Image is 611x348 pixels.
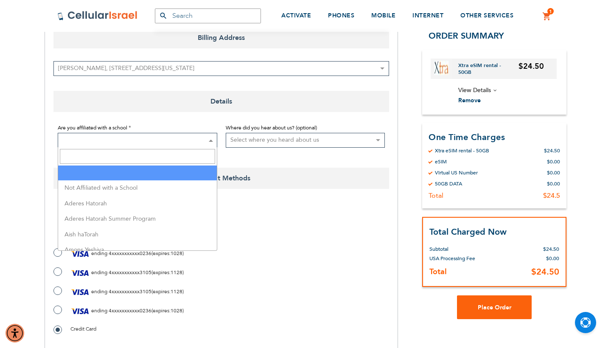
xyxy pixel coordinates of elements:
[53,247,184,260] label: ( : )
[171,250,182,257] span: 1028
[429,30,504,41] span: Order Summary
[435,180,462,187] div: 50GB DATA
[457,295,532,319] button: Place Order
[153,288,169,295] span: expires
[53,286,184,298] label: ( : )
[109,288,151,295] span: 4xxxxxxxxxxx3105
[58,124,127,131] span: Are you affiliated with a school
[542,11,552,22] a: 1
[328,11,354,20] span: PHONES
[91,269,107,276] span: ending
[6,324,24,342] div: Accessibility Menu
[57,11,138,21] img: Cellular Israel Logo
[519,61,544,71] span: $24.50
[70,286,90,298] img: Visa
[460,11,513,20] span: OTHER SERVICES
[435,147,489,154] div: Xtra eSIM rental - 50GB
[155,8,261,23] input: Search
[171,288,182,295] span: 1128
[547,158,560,165] div: $0.00
[478,303,511,311] span: Place Order
[429,267,447,277] strong: Total
[171,307,182,314] span: 1028
[153,269,169,276] span: expires
[109,250,151,257] span: 4xxxxxxxxxxx0236
[109,269,151,276] span: 4xxxxxxxxxxx3105
[429,226,507,237] strong: Total Charged Now
[91,307,107,314] span: ending
[531,266,559,278] span: $24.50
[435,158,447,165] div: eSIM
[171,269,182,276] span: 1128
[458,86,491,94] span: View Details
[153,307,169,314] span: expires
[429,191,443,199] div: Total
[53,91,389,112] span: Details
[153,250,169,257] span: expires
[429,255,475,262] span: USA Processing Fee
[70,247,90,260] img: Visa
[91,250,107,257] span: ending
[58,242,217,258] li: Amons Yeshiva
[53,168,389,189] span: Payment Methods
[412,11,443,20] span: INTERNET
[547,169,560,176] div: $0.00
[53,267,184,279] label: ( : )
[70,326,96,332] span: Credit Card
[543,191,560,199] div: $24.5
[58,196,217,212] li: Aderes Hatorah
[53,305,184,317] label: ( : )
[58,227,217,243] li: Aish haTorah
[458,62,519,75] a: Xtra eSIM rental - 50GB
[53,27,389,48] span: Billing Address
[70,267,90,279] img: Visa
[434,60,448,75] img: Xtra eSIM rental - 50GB
[435,169,478,176] div: Virtual US Number
[429,131,560,143] h3: One Time Charges
[109,307,151,314] span: 4xxxxxxxxxxx0236
[226,124,317,131] span: Where did you hear about us? (optional)
[429,238,496,254] th: Subtotal
[70,305,90,317] img: Visa
[58,180,217,196] li: Not Affiliated with a School
[547,180,560,187] div: $0.00
[543,246,559,253] span: $24.50
[458,96,481,104] span: Remove
[546,255,559,262] span: $0.00
[60,149,215,164] input: Search
[371,11,395,20] span: MOBILE
[544,147,560,154] div: $24.50
[281,11,311,20] span: ACTIVATE
[549,8,552,15] span: 1
[58,211,217,227] li: Aderes Hatorah Summer Program
[91,288,107,295] span: ending
[53,208,182,241] iframe: reCAPTCHA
